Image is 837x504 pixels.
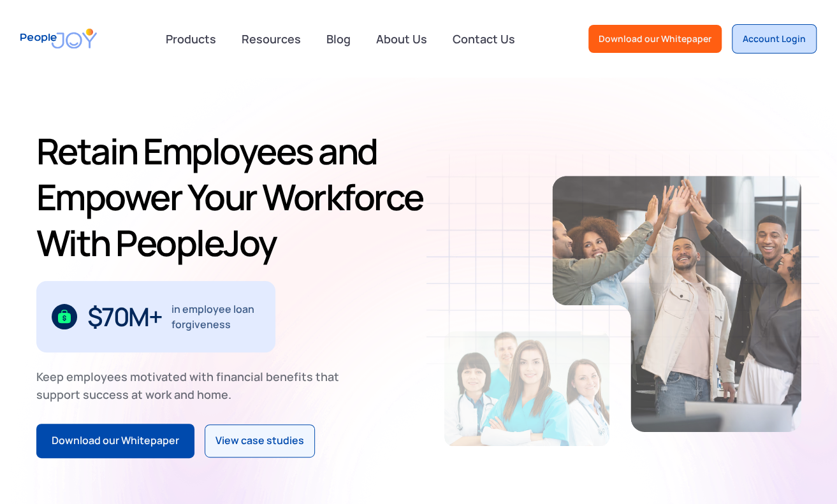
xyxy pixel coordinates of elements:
[599,32,711,45] div: Download our Whitepaper
[171,301,260,332] div: in employee loan forgiveness
[445,25,523,53] a: Contact Us
[743,32,806,45] div: Account Login
[215,433,304,449] div: View case studies
[20,20,97,57] a: home
[205,424,315,457] a: View case studies
[319,25,358,53] a: Blog
[368,25,435,53] a: About Us
[588,25,722,53] a: Download our Whitepaper
[36,281,275,352] div: 1 / 3
[444,331,609,446] img: Retain-Employees-PeopleJoy
[52,433,179,449] div: Download our Whitepaper
[87,306,162,327] div: $70M+
[36,128,434,266] h1: Retain Employees and Empower Your Workforce With PeopleJoy
[552,176,801,432] img: Retain-Employees-PeopleJoy
[732,24,817,54] a: Account Login
[234,25,309,53] a: Resources
[36,368,350,403] div: Keep employees motivated with financial benefits that support success at work and home.
[158,26,224,52] div: Products
[36,424,194,458] a: Download our Whitepaper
